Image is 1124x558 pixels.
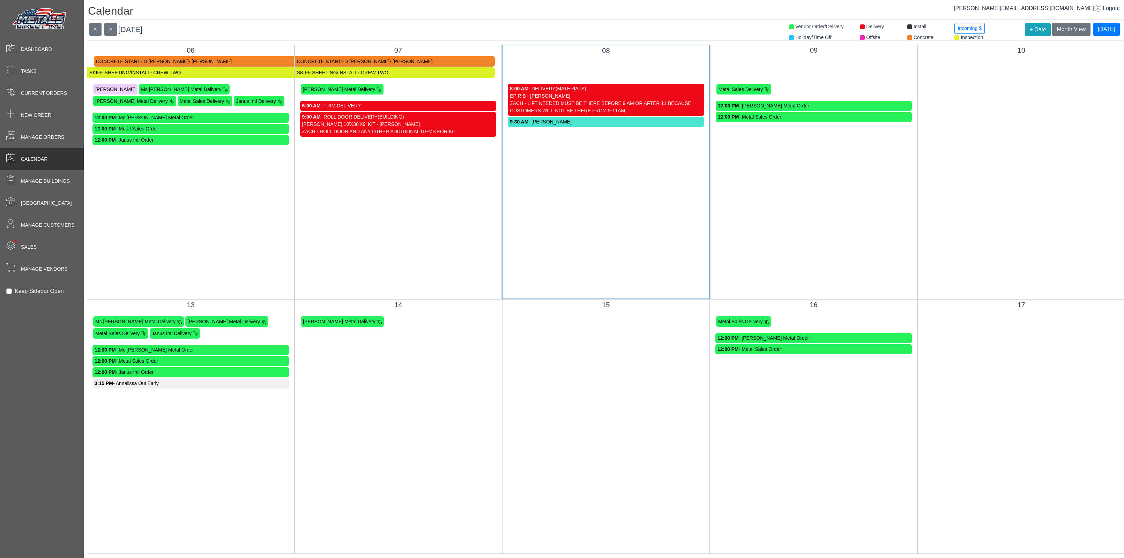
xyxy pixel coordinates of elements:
span: Mc [PERSON_NAME] Metal Delivery [95,319,176,324]
div: - ROLL DOOR DELIVERY [302,113,494,121]
div: - Metal Sales Order [95,357,287,365]
strong: 12:00 PM [95,347,116,353]
div: - Metal Sales Order [95,125,287,133]
strong: 8:00 AM [510,86,528,91]
strong: 12:00 PM [95,126,116,131]
div: - Metal Sales Order [718,113,910,121]
span: Offsite [866,35,880,40]
div: 13 [92,300,289,310]
div: - Mc [PERSON_NAME] Metal Order [95,346,287,354]
div: 16 [715,300,912,310]
span: [PERSON_NAME] Metal Delivery [95,98,168,104]
span: Delivery [866,24,884,29]
span: CONCRETE STARTED [PERSON_NAME] [96,59,189,64]
span: Logout [1103,5,1120,11]
div: 10 [923,45,1119,55]
span: CONCRETE STARTED [PERSON_NAME] [297,59,390,64]
div: EP RIB - [PERSON_NAME] [510,92,702,100]
button: [DATE] [1093,23,1120,36]
span: [PERSON_NAME] Metal Delivery [303,319,375,324]
div: - [PERSON_NAME] [510,118,702,126]
span: New Order [21,112,51,119]
label: Keep Sidebar Open [15,287,64,295]
div: - Janus Intl Order [95,136,287,144]
span: SKIFF SHEETING/INSTALL [297,70,358,75]
div: - DELIVERY [510,85,702,92]
div: 08 [508,45,704,56]
span: Manage Buildings [21,178,70,185]
div: | [954,4,1120,13]
span: • [7,230,24,252]
span: Install [914,24,926,29]
span: [DATE] [118,25,142,34]
strong: 9:30 AM [510,119,528,125]
div: 17 [923,300,1119,310]
strong: 12:00 PM [717,335,739,341]
div: 06 [92,45,289,55]
strong: 12:00 PM [718,114,739,120]
div: [PERSON_NAME] 10'X30'X9' KIT - [PERSON_NAME] [302,121,494,128]
span: [GEOGRAPHIC_DATA] [21,199,72,207]
span: Inspection [961,35,983,40]
div: ZACH - ROLL DOOR AND ANY OTHER ADDITIONAL ITEMS FOR KIT [302,128,494,135]
span: Mc [PERSON_NAME] Metal Delivery [141,86,221,92]
strong: 6:00 AM [302,103,321,108]
button: Incoming $ [954,23,984,34]
div: - Metal Sales Order [717,346,910,353]
span: Manage Customers [21,221,75,229]
span: SKIFF SHEETING/INSTALL [89,70,150,75]
span: (BUILDING) [378,114,404,120]
strong: 12:00 PM [717,346,739,352]
div: - Mc [PERSON_NAME] Metal Order [95,114,287,121]
span: [PERSON_NAME] [95,86,135,92]
div: - [PERSON_NAME] Metal Order [718,102,910,110]
span: Manage Orders [21,134,64,141]
div: - TRIM DELIVERY [302,102,494,110]
div: - Annalissa Out Early [95,380,287,387]
span: Metal Sales Delivery [180,98,224,104]
span: - [PERSON_NAME] [189,59,232,64]
span: Janus Intl Delivery [152,331,192,336]
strong: 9:00 AM [302,114,321,120]
span: Manage Vendors [21,265,68,273]
span: Tasks [21,68,37,75]
span: Metal Sales Delivery [719,86,763,92]
button: > [104,23,117,36]
div: - [PERSON_NAME] Metal Order [717,334,910,342]
div: ZACH - LIFT NEEDED MUST BE THERE BEFORE 9 AM OR AFTER 11 BECAUSE CUSTOMERS WILL NOT BE THERE FROM... [510,100,702,114]
div: 15 [508,300,704,310]
span: Vendor Order/Delivery [795,24,844,29]
strong: 12:00 PM [95,358,116,364]
a: [PERSON_NAME][EMAIL_ADDRESS][DOMAIN_NAME] [954,5,1101,11]
strong: 3:15 PM [95,380,113,386]
span: Metal Sales Delivery [95,331,140,336]
span: - CREW TWO [358,70,388,75]
button: + Date [1025,23,1051,36]
span: [PERSON_NAME] Metal Delivery [187,319,260,324]
div: 07 [300,45,497,55]
strong: 12:00 PM [718,103,739,108]
span: [PERSON_NAME] Metal Delivery [303,86,375,92]
span: Dashboard [21,46,52,53]
span: Janus Intl Delivery [236,98,276,104]
span: Current Orders [21,90,67,97]
span: Concrete [914,35,933,40]
h1: Calendar [88,4,1124,20]
strong: 12:00 PM [95,137,116,143]
span: (MATERIALS) [556,86,586,91]
span: Metal Sales Delivery [718,319,763,324]
strong: 12:00 PM [95,369,116,375]
div: 09 [716,45,912,55]
span: Holiday/Time Off [795,35,831,40]
div: - Janus Intl Order [95,369,287,376]
img: Metals Direct Inc Logo [10,6,70,32]
span: - CREW TWO [150,70,181,75]
span: - [PERSON_NAME] [389,59,433,64]
span: Calendar [21,156,47,163]
span: Month View [1057,26,1086,32]
div: 14 [300,300,497,310]
strong: 12:00 PM [95,115,116,120]
span: Sales [21,243,37,251]
button: < [89,23,102,36]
